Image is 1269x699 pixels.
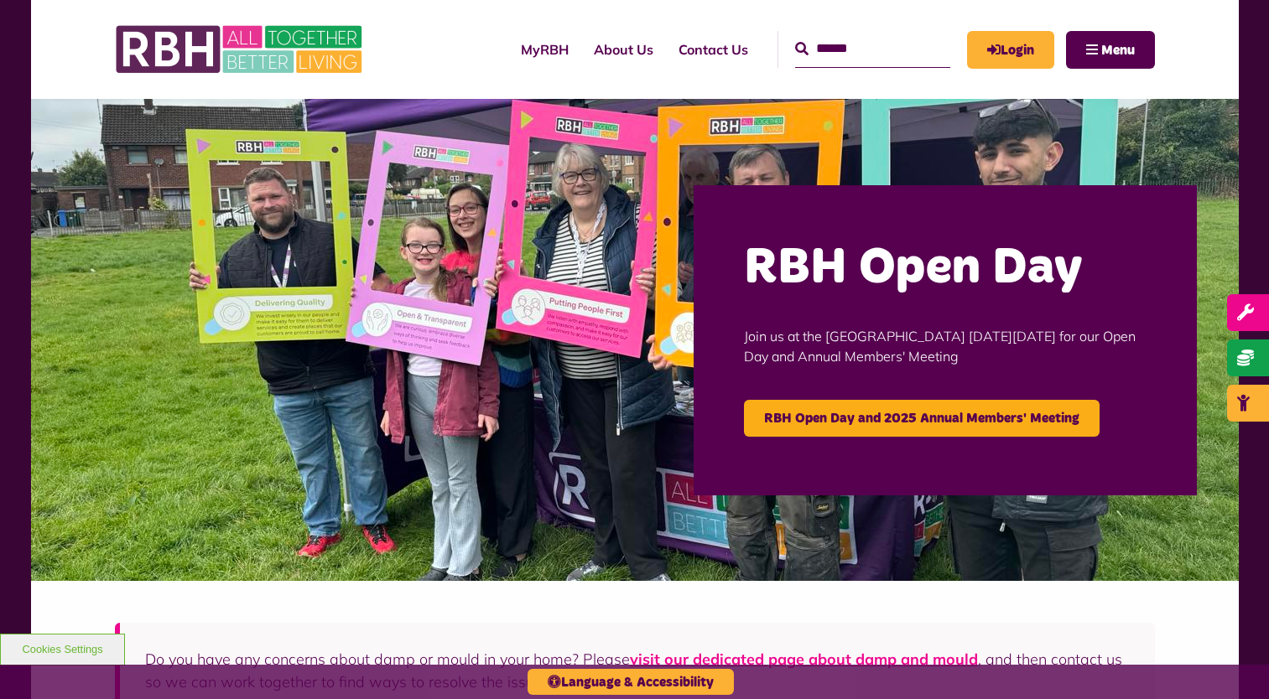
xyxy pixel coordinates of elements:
[967,31,1054,69] a: MyRBH
[666,27,761,72] a: Contact Us
[508,27,581,72] a: MyRBH
[630,650,978,669] a: visit our dedicated page about damp and mould
[31,99,1239,581] img: Image (22)
[744,301,1147,391] p: Join us at the [GEOGRAPHIC_DATA] [DATE][DATE] for our Open Day and Annual Members' Meeting
[1066,31,1155,69] button: Navigation
[581,27,666,72] a: About Us
[1194,624,1269,699] iframe: Netcall Web Assistant for live chat
[528,669,734,695] button: Language & Accessibility
[145,648,1130,693] p: Do you have any concerns about damp or mould in your home? Please , and then contact us so we can...
[1101,44,1135,57] span: Menu
[744,236,1147,301] h2: RBH Open Day
[744,400,1100,437] a: RBH Open Day and 2025 Annual Members' Meeting
[115,17,367,82] img: RBH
